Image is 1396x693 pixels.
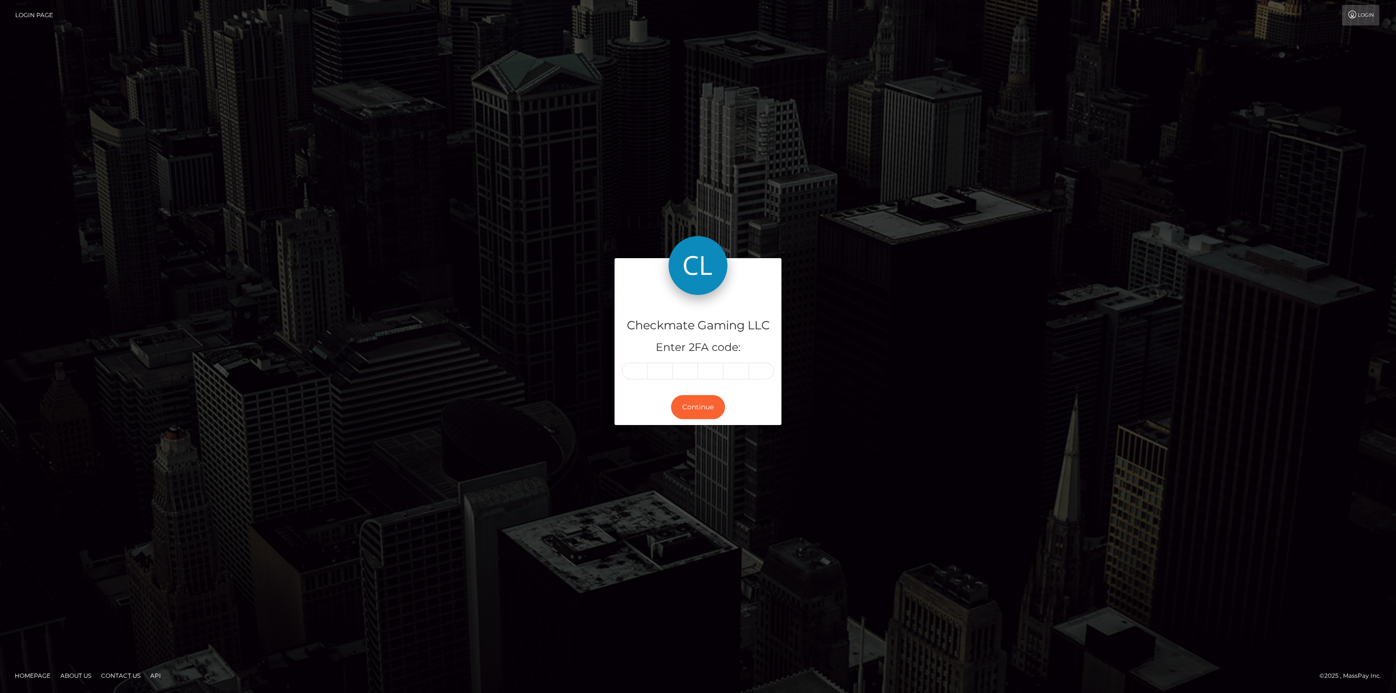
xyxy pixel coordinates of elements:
h5: Enter 2FA code: [622,340,774,355]
div: © 2025 , MassPay Inc. [1319,670,1389,681]
a: API [146,668,165,683]
h4: Checkmate Gaming LLC [622,317,774,334]
a: About Us [56,668,95,683]
a: Homepage [11,668,54,683]
img: Checkmate Gaming LLC [669,236,727,295]
a: Contact Us [97,668,144,683]
a: Login [1342,5,1379,26]
a: Login Page [15,5,53,26]
button: Continue [671,395,725,419]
